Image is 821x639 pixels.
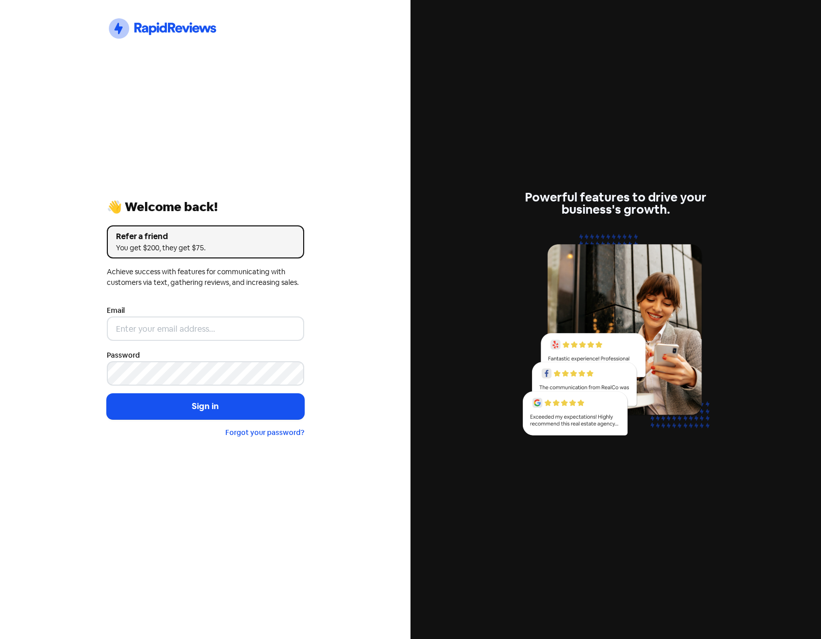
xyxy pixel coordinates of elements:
[107,267,304,288] div: Achieve success with features for communicating with customers via text, gathering reviews, and i...
[107,201,304,213] div: 👋 Welcome back!
[107,316,304,341] input: Enter your email address...
[517,191,715,216] div: Powerful features to drive your business's growth.
[116,230,295,243] div: Refer a friend
[116,243,295,253] div: You get $200, they get $75.
[517,228,715,447] img: reviews
[225,428,304,437] a: Forgot your password?
[107,305,125,316] label: Email
[107,350,140,361] label: Password
[107,394,304,419] button: Sign in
